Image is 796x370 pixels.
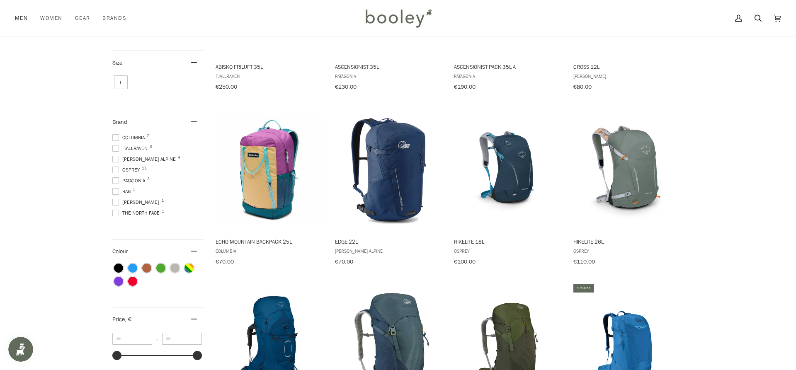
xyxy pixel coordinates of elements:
img: Columbia Echo Mountain Backpack 25LRazzle / River Blue / Sand Dune - Booley Galway [214,115,324,225]
span: 3 [147,177,150,181]
img: Osprey Hikelite 18L Atlas Blue - Booley Galway [453,115,563,225]
span: 2 [147,134,149,138]
span: Gear [75,14,90,22]
iframe: Button to open loyalty program pop-up [8,337,33,362]
span: Fjallraven [112,145,150,152]
span: Colour: Purple [114,277,123,286]
span: [PERSON_NAME] Alpine [335,247,442,254]
span: Hikelite 26L [573,238,681,245]
span: Hikelite 18L [454,238,561,245]
span: €70.00 [216,258,234,266]
span: Cross 12L [573,63,681,70]
span: Ascensionist Pack 35L A [454,63,561,70]
span: Osprey [112,166,142,174]
div: 17% off [573,284,594,293]
span: Echo Mountain Backpack 25L [216,238,323,245]
span: Colour: Brown [142,264,151,273]
img: Osprey Hikelite 26L Pine Leaf Green - Booley Galway [572,115,682,225]
span: Women [40,14,62,22]
span: €250.00 [216,83,237,91]
span: Brands [102,14,126,22]
span: €80.00 [573,83,592,91]
span: Osprey [573,247,681,254]
span: , € [125,315,131,323]
img: Booley [362,6,434,30]
span: 1 [161,198,164,203]
span: Edge 22L [335,238,442,245]
span: [PERSON_NAME] [573,73,681,80]
span: €230.00 [335,83,357,91]
span: €190.00 [454,83,476,91]
span: 3 [150,145,152,149]
span: €70.00 [335,258,353,266]
span: Abisko Friluft 35L [216,63,323,70]
span: Colour: Multicolour [184,264,194,273]
span: Patagonia [454,73,561,80]
span: – [152,335,162,342]
input: Minimum value [112,333,152,345]
span: The North Face [112,209,162,217]
span: 4 [178,155,180,160]
span: Patagonia [112,177,148,184]
span: Colour: Blue [128,264,137,273]
a: Hikelite 26L [572,107,682,268]
span: €100.00 [454,258,476,266]
a: Echo Mountain Backpack 25L [214,107,324,268]
span: Ascensionist 35L [335,63,442,70]
span: [PERSON_NAME] Alpine [112,155,178,163]
span: [PERSON_NAME] [112,198,162,206]
span: 1 [162,209,164,213]
a: Hikelite 18L [453,107,563,268]
span: 11 [142,166,147,170]
span: Columbia [216,247,323,254]
span: Patagonia [335,73,442,80]
span: Osprey [454,247,561,254]
span: Colour [112,247,134,255]
span: Brand [112,118,127,126]
span: Price [112,315,131,323]
input: Maximum value [162,333,202,345]
span: Size: L [114,75,128,89]
span: €110.00 [573,258,595,266]
span: Size [112,59,122,67]
span: 1 [133,188,135,192]
span: Colour: Grey [170,264,180,273]
span: Colour: Green [156,264,165,273]
span: Colour: Black [114,264,123,273]
span: Men [15,14,28,22]
span: Rab [112,188,133,195]
span: Colour: Red [128,277,137,286]
span: Fjallraven [216,73,323,80]
a: Edge 22L [334,107,444,268]
span: Columbia [112,134,147,141]
img: Lowe Alpine Edge 22L Cadet Blue - Booley Galway [334,115,444,225]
